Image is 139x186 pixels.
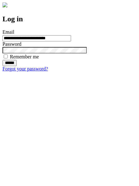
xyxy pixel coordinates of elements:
[2,2,7,7] img: logo-4e3dc11c47720685a147b03b5a06dd966a58ff35d612b21f08c02c0306f2b779.png
[10,54,39,59] label: Remember me
[2,29,14,35] label: Email
[2,15,137,23] h2: Log in
[2,41,21,47] label: Password
[2,66,48,71] a: Forgot your password?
